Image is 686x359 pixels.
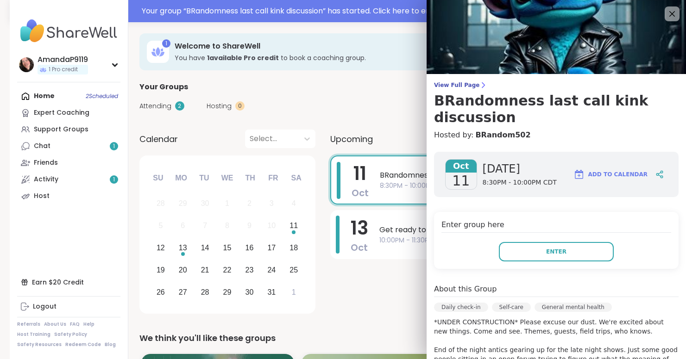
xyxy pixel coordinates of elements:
[292,286,296,298] div: 1
[240,168,260,188] div: Th
[434,81,679,126] a: View Full PageBRandomness last call kink discussion
[151,238,171,258] div: Choose Sunday, October 12th, 2025
[201,264,209,276] div: 21
[17,15,120,47] img: ShareWell Nav Logo
[34,158,58,167] div: Friends
[267,241,276,254] div: 17
[113,142,115,150] span: 1
[203,219,207,232] div: 7
[181,219,185,232] div: 6
[173,216,193,236] div: Not available Monday, October 6th, 2025
[173,282,193,302] div: Choose Monday, October 27th, 2025
[17,171,120,188] a: Activity1
[151,216,171,236] div: Not available Sunday, October 5th, 2025
[17,155,120,171] a: Friends
[284,238,304,258] div: Choose Saturday, October 18th, 2025
[173,238,193,258] div: Choose Monday, October 13th, 2025
[262,282,282,302] div: Choose Friday, October 31st, 2025
[441,219,671,233] h4: Enter group here
[54,331,87,338] a: Safety Policy
[158,219,163,232] div: 5
[290,264,298,276] div: 25
[201,241,209,254] div: 14
[113,176,115,184] span: 1
[223,264,232,276] div: 22
[17,105,120,121] a: Expert Coaching
[83,321,94,328] a: Help
[157,286,165,298] div: 26
[225,219,229,232] div: 8
[142,6,671,17] div: Your group “ BRandomness last call kink discussion ” has started. Click here to enter!
[17,121,120,138] a: Support Groups
[207,101,232,111] span: Hosting
[569,163,652,186] button: Add to Calendar
[247,219,252,232] div: 9
[434,284,497,295] h4: About this Group
[239,216,259,236] div: Not available Thursday, October 9th, 2025
[195,260,215,280] div: Choose Tuesday, October 21st, 2025
[434,93,679,126] h3: BRandomness last call kink discussion
[17,188,120,204] a: Host
[588,170,648,179] span: Add to Calendar
[33,302,57,311] div: Logout
[245,241,254,254] div: 16
[351,241,368,254] span: Oct
[245,264,254,276] div: 23
[38,55,88,65] div: AmandaP9119
[267,286,276,298] div: 31
[483,161,557,176] span: [DATE]
[292,197,296,210] div: 4
[217,260,237,280] div: Choose Wednesday, October 22nd, 2025
[162,39,170,48] div: 1
[179,286,187,298] div: 27
[239,194,259,214] div: Not available Thursday, October 2nd, 2025
[217,194,237,214] div: Not available Wednesday, October 1st, 2025
[492,303,531,312] div: Self-care
[452,173,470,189] span: 11
[44,321,66,328] a: About Us
[19,57,34,72] img: AmandaP9119
[139,133,178,145] span: Calendar
[353,161,366,186] span: 11
[330,133,373,145] span: Upcoming
[267,219,276,232] div: 10
[286,168,306,188] div: Sa
[105,341,116,348] a: Blog
[262,260,282,280] div: Choose Friday, October 24th, 2025
[217,168,237,188] div: We
[157,264,165,276] div: 19
[201,197,209,210] div: 30
[179,264,187,276] div: 20
[239,282,259,302] div: Choose Thursday, October 30th, 2025
[284,260,304,280] div: Choose Saturday, October 25th, 2025
[267,264,276,276] div: 24
[434,81,679,89] span: View Full Page
[239,238,259,258] div: Choose Thursday, October 16th, 2025
[201,286,209,298] div: 28
[195,238,215,258] div: Choose Tuesday, October 14th, 2025
[179,241,187,254] div: 13
[284,216,304,236] div: Choose Saturday, October 11th, 2025
[239,260,259,280] div: Choose Thursday, October 23rd, 2025
[151,260,171,280] div: Choose Sunday, October 19th, 2025
[217,216,237,236] div: Not available Wednesday, October 8th, 2025
[263,168,283,188] div: Fr
[351,215,368,241] span: 13
[70,321,80,328] a: FAQ
[284,282,304,302] div: Choose Saturday, November 1st, 2025
[17,341,62,348] a: Safety Resources
[483,178,557,187] span: 8:30PM - 10:00PM CDT
[179,197,187,210] div: 29
[34,108,89,118] div: Expert Coaching
[195,216,215,236] div: Not available Tuesday, October 7th, 2025
[223,286,232,298] div: 29
[247,197,252,210] div: 2
[235,101,245,111] div: 0
[157,197,165,210] div: 28
[157,241,165,254] div: 12
[434,303,488,312] div: Daily check-in
[217,282,237,302] div: Choose Wednesday, October 29th, 2025
[34,175,58,184] div: Activity
[175,41,571,51] h3: Welcome to ShareWell
[17,331,50,338] a: Host Training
